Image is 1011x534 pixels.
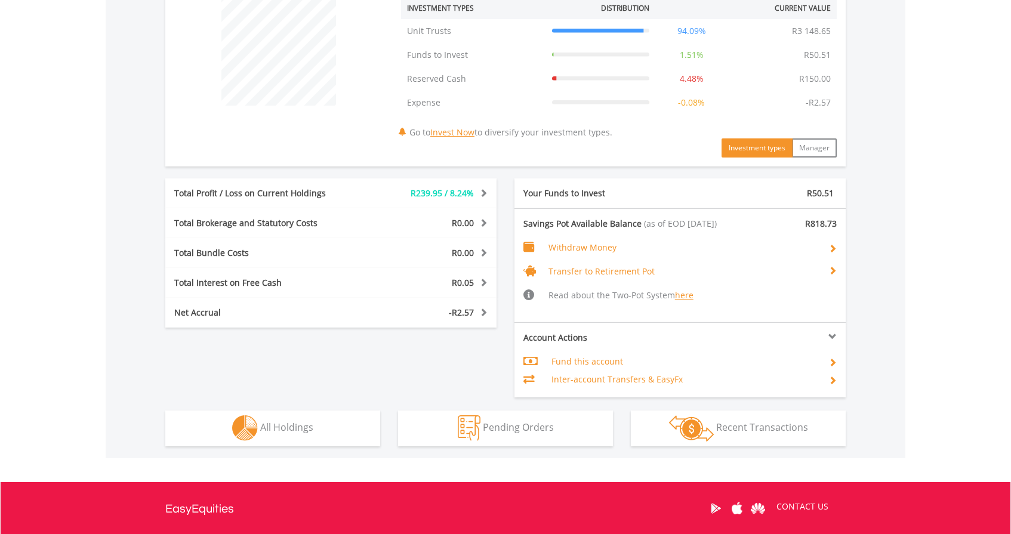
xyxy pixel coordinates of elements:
[165,410,380,446] button: All Holdings
[165,217,359,229] div: Total Brokerage and Statutory Costs
[514,187,680,199] div: Your Funds to Invest
[232,415,258,441] img: holdings-wht.png
[631,410,846,446] button: Recent Transactions
[669,415,714,442] img: transactions-zar-wht.png
[430,126,474,138] a: Invest Now
[601,3,649,13] div: Distribution
[807,187,834,199] span: R50.51
[786,19,837,43] td: R3 148.65
[165,277,359,289] div: Total Interest on Free Cash
[722,138,793,158] button: Investment types
[165,307,359,319] div: Net Accrual
[483,421,554,434] span: Pending Orders
[655,43,728,67] td: 1.51%
[401,43,546,67] td: Funds to Invest
[655,19,728,43] td: 94.09%
[458,415,480,441] img: pending_instructions-wht.png
[548,242,617,253] span: Withdraw Money
[449,307,474,318] span: -R2.57
[452,277,474,288] span: R0.05
[548,266,655,277] span: Transfer to Retirement Pot
[260,421,313,434] span: All Holdings
[548,289,693,301] span: Read about the Two-Pot System
[705,490,726,527] a: Google Play
[514,332,680,344] div: Account Actions
[800,91,837,115] td: -R2.57
[768,490,837,523] a: CONTACT US
[165,247,359,259] div: Total Bundle Costs
[401,91,546,115] td: Expense
[165,187,359,199] div: Total Profit / Loss on Current Holdings
[523,218,642,229] span: Savings Pot Available Balance
[798,43,837,67] td: R50.51
[747,490,768,527] a: Huawei
[401,67,546,91] td: Reserved Cash
[452,217,474,229] span: R0.00
[401,19,546,43] td: Unit Trusts
[411,187,474,199] span: R239.95 / 8.24%
[793,67,837,91] td: R150.00
[655,67,728,91] td: 4.48%
[398,410,613,446] button: Pending Orders
[675,289,693,301] a: here
[655,91,728,115] td: -0.08%
[551,371,819,388] td: Inter-account Transfers & EasyFx
[452,247,474,258] span: R0.00
[763,218,846,230] div: R818.73
[551,353,819,371] td: Fund this account
[726,490,747,527] a: Apple
[716,421,808,434] span: Recent Transactions
[792,138,837,158] button: Manager
[644,218,717,229] span: (as of EOD [DATE])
